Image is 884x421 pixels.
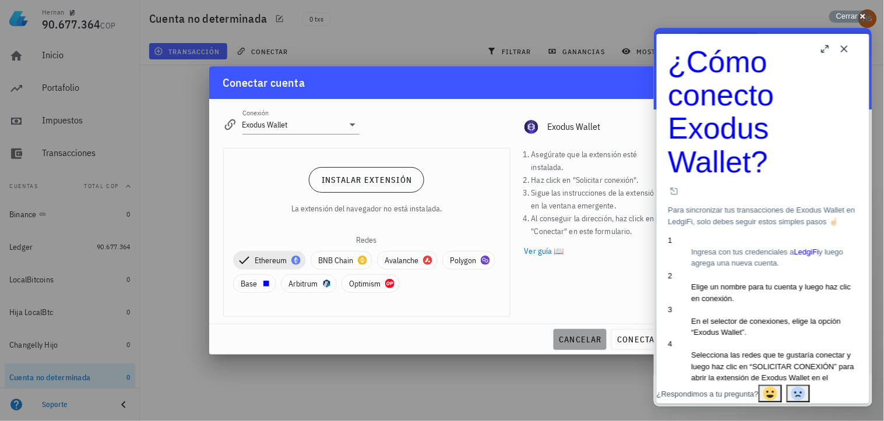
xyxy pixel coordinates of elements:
dd: En el selector de conexiones, elige la opción “Exodus Wallet”. [38,288,204,310]
li: Asegúrate que la extensión esté instalada. [531,148,661,174]
p: La extensión del navegador no está instalada. [291,202,442,215]
span: Base [241,275,269,292]
span: cancelar [558,334,602,345]
dt: 4 [15,310,204,322]
li: Haz click en "Solicitar conexión". [531,174,661,186]
span: Arbitrum [288,275,329,292]
div: Redes [233,234,501,246]
div: Article feedback [3,357,216,376]
span: Optimism [349,275,392,292]
span: BNB Chain [318,252,365,269]
span: Cerrar [836,12,858,20]
a: LedgiFi [140,220,165,228]
p: Para sincronizar tus transacciones de Exodus Wallet en LedgiFi, solo debes seguir estos simples p... [15,176,204,199]
h1: ¿Cómo conecto Exodus Wallet? [15,17,204,151]
dt: 2 [15,242,204,254]
button: cancelar [554,329,607,350]
span: conectar [617,334,660,345]
label: Conexión [242,108,269,117]
span: Polygon [450,252,488,269]
iframe: Help Scout Beacon - Live Chat, Contact Form, and Knowledge Base [654,28,872,406]
button: Send feedback: No. For "¿Respondimos a tu pregunta?" [133,357,156,374]
div: ¿Cómo conecto Exodus Wallet? [15,17,204,172]
dd: Selecciona las redes que te gustaría conectar y luego haz clic en “SOLICITAR CONEXIÓN” para abrir... [38,321,204,367]
p: Ingresa con tus credenciales a y luego agrega una nueva cuenta. [38,218,204,241]
li: Sigue las instrucciones de la extensión en la ventana emergente. [531,186,661,212]
div: Conectar cuenta [223,73,305,92]
span: Ethereum [241,252,298,269]
button: Cerrar [829,10,872,23]
a: Instalar extensión [309,167,424,193]
div: Exodus Wallet [548,121,661,132]
a: Ver guía 📖 [524,245,661,257]
dd: Elige un nombre para tu cuenta y luego haz clic en conexión. [38,253,204,276]
span: Avalanche [385,252,430,269]
button: Send feedback: Sí. For "¿Respondimos a tu pregunta?" [105,357,128,374]
div: ¿Respondimos a tu pregunta? [3,360,105,372]
button: conectar [611,329,665,350]
span: Instalar extensión [321,175,413,185]
dt: 1 [15,207,204,218]
dt: 3 [15,276,204,288]
span: ¿Respondimos a tu pregunta? [3,362,105,370]
li: Al conseguir la dirección, haz click en "Conectar" en este formulario. [531,212,661,238]
a: ¿Cómo conecto Exodus Wallet?. Click to open in new window. [15,17,204,172]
